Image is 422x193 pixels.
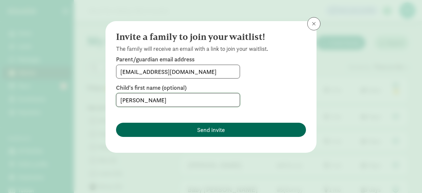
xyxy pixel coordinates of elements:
p: The family will receive an email with a link to join your waitlist. [116,45,306,53]
input: email@example.com [116,65,240,78]
h4: Invite a family to join your waitlist! [116,32,301,42]
iframe: Chat Widget [389,161,422,193]
button: Send invite [116,123,306,137]
label: Parent/guardian email address [116,55,306,63]
label: Child's first name (optional) [116,84,306,92]
span: Send invite [197,125,225,134]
